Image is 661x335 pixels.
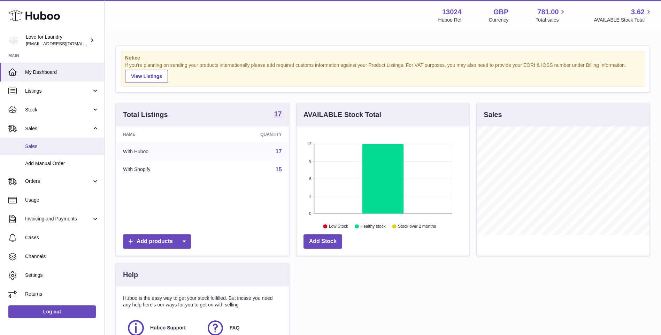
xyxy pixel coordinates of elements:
span: Add Manual Order [25,160,99,167]
a: 17 [276,148,282,154]
text: Low Stock [329,224,348,229]
span: AVAILABLE Stock Total [594,17,653,23]
div: Currency [489,17,509,23]
strong: GBP [493,7,508,17]
span: 3.62 [631,7,645,17]
text: 0 [309,211,311,216]
span: Huboo Support [150,325,186,331]
img: info@loveforlaundry.co.uk [8,35,19,46]
span: [EMAIL_ADDRESS][DOMAIN_NAME] [26,41,102,46]
text: Healthy stock [360,224,386,229]
span: Orders [25,178,92,185]
div: Love for Laundry [26,34,89,47]
strong: 17 [274,110,282,117]
h3: Sales [484,110,502,119]
text: 12 [307,142,311,146]
text: Stock over 2 months [398,224,436,229]
span: Usage [25,197,99,203]
a: 17 [274,110,282,119]
h3: AVAILABLE Stock Total [303,110,381,119]
td: With Huboo [116,142,209,161]
th: Quantity [209,126,289,142]
a: View Listings [125,70,168,83]
span: Settings [25,272,99,279]
span: Sales [25,143,99,150]
td: With Shopify [116,161,209,179]
span: Listings [25,88,92,94]
th: Name [116,126,209,142]
div: If you're planning on sending your products internationally please add required customs informati... [125,62,640,83]
h3: Help [123,270,138,280]
a: Add products [123,234,191,249]
strong: 13024 [442,7,462,17]
a: 781.00 Total sales [536,7,567,23]
a: Add Stock [303,234,342,249]
span: Total sales [536,17,567,23]
h3: Total Listings [123,110,168,119]
text: 9 [309,159,311,163]
span: Sales [25,125,92,132]
strong: Notice [125,55,640,61]
div: Huboo Ref [438,17,462,23]
a: 15 [276,166,282,172]
span: Returns [25,291,99,297]
a: Log out [8,305,96,318]
span: Stock [25,107,92,113]
span: My Dashboard [25,69,99,76]
text: 3 [309,194,311,198]
span: Cases [25,234,99,241]
span: 781.00 [537,7,559,17]
span: Channels [25,253,99,260]
text: 6 [309,177,311,181]
a: 3.62 AVAILABLE Stock Total [594,7,653,23]
span: FAQ [230,325,240,331]
p: Huboo is the easy way to get your stock fulfilled. But incase you need any help here's our ways f... [123,295,282,308]
span: Invoicing and Payments [25,216,92,222]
